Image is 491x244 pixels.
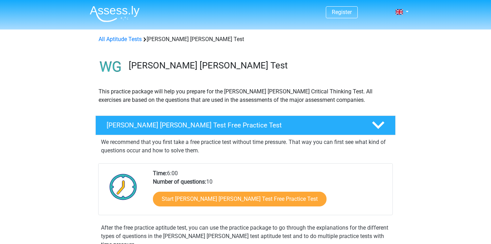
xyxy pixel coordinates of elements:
a: Register [332,9,352,15]
p: This practice package will help you prepare for the [PERSON_NAME] [PERSON_NAME] Critical Thinking... [99,87,392,104]
a: All Aptitude Tests [99,36,142,42]
img: Clock [106,169,141,204]
h4: [PERSON_NAME] [PERSON_NAME] Test Free Practice Test [107,121,361,129]
a: [PERSON_NAME] [PERSON_NAME] Test Free Practice Test [93,116,398,135]
img: watson glaser test [96,52,126,82]
b: Time: [153,170,167,177]
h3: [PERSON_NAME] [PERSON_NAME] Test [129,60,390,71]
div: [PERSON_NAME] [PERSON_NAME] Test [96,35,395,44]
img: Assessly [90,6,140,22]
a: Start [PERSON_NAME] [PERSON_NAME] Test Free Practice Test [153,192,327,206]
div: 6:00 10 [148,169,392,215]
b: Number of questions: [153,178,206,185]
p: We recommend that you first take a free practice test without time pressure. That way you can fir... [101,138,390,155]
